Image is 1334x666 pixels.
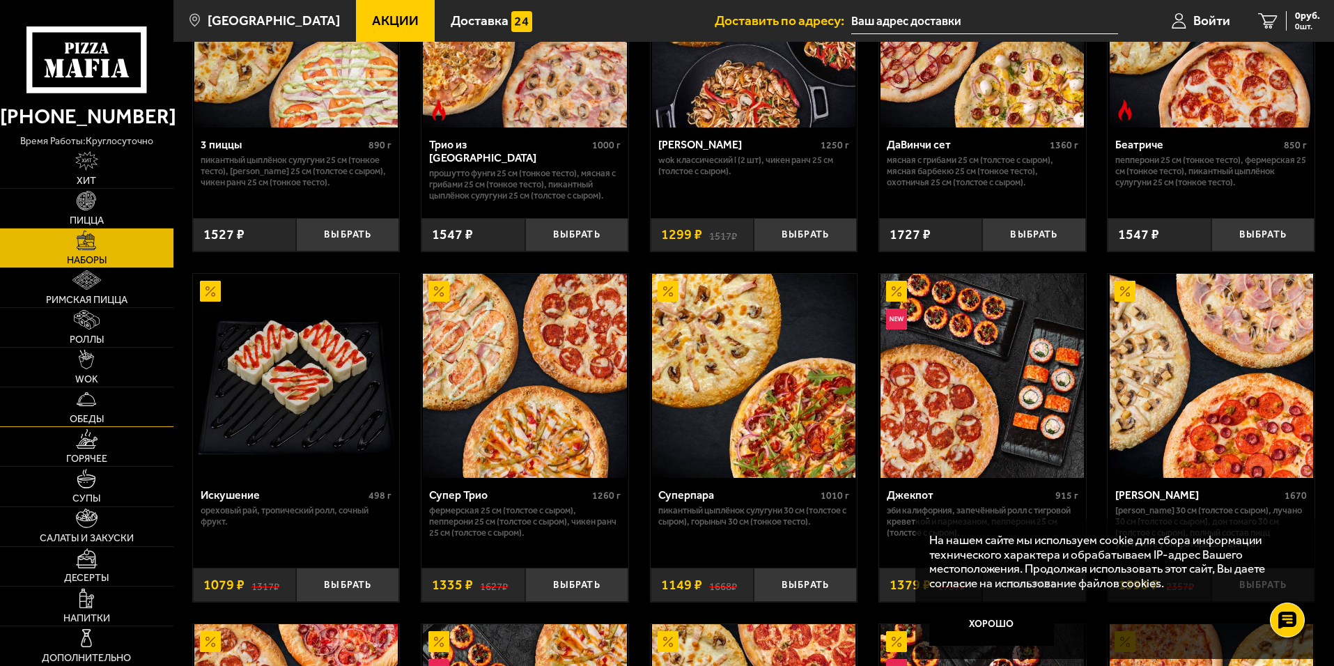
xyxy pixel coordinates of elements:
[208,14,340,27] span: [GEOGRAPHIC_DATA]
[194,274,398,477] img: Искушение
[525,218,628,252] button: Выбрать
[429,505,621,539] p: Фермерская 25 см (толстое с сыром), Пепперони 25 см (толстое с сыром), Чикен Ранч 25 см (толстое ...
[1118,228,1159,242] span: 1547 ₽
[296,568,399,602] button: Выбрать
[887,138,1046,151] div: ДаВинчи сет
[1115,155,1307,188] p: Пепперони 25 см (тонкое тесто), Фермерская 25 см (тонкое тесто), Пикантный цыплёнок сулугуни 25 с...
[42,653,131,663] span: Дополнительно
[70,335,104,345] span: Роллы
[1110,274,1313,477] img: Хет Трик
[203,228,245,242] span: 1527 ₽
[1193,14,1230,27] span: Войти
[1211,218,1314,252] button: Выбрать
[428,631,449,652] img: Акционный
[203,578,245,592] span: 1079 ₽
[592,490,621,502] span: 1260 г
[1295,22,1320,31] span: 0 шт.
[429,488,589,502] div: Супер Трио
[372,14,419,27] span: Акции
[754,218,857,252] button: Выбрать
[193,274,400,477] a: АкционныйИскушение
[63,614,110,624] span: Напитки
[1115,505,1307,550] p: [PERSON_NAME] 30 см (толстое с сыром), Лучано 30 см (толстое с сыром), Дон Томаго 30 см (толстое ...
[64,573,109,583] span: Десерты
[1115,488,1281,502] div: [PERSON_NAME]
[432,578,473,592] span: 1335 ₽
[432,228,473,242] span: 1547 ₽
[658,155,850,177] p: Wok классический L (2 шт), Чикен Ранч 25 см (толстое с сыром).
[369,490,391,502] span: 498 г
[652,274,855,477] img: Суперпара
[429,138,589,164] div: Трио из [GEOGRAPHIC_DATA]
[200,281,221,302] img: Акционный
[428,281,449,302] img: Акционный
[929,604,1055,646] button: Хорошо
[201,488,366,502] div: Искушение
[1108,274,1314,477] a: АкционныйХет Трик
[1285,490,1307,502] span: 1670
[201,138,366,151] div: 3 пиццы
[66,454,107,464] span: Горячее
[890,228,931,242] span: 1727 ₽
[879,274,1086,477] a: АкционныйНовинкаДжекпот
[1115,100,1135,121] img: Острое блюдо
[929,533,1294,591] p: На нашем сайте мы используем cookie для сбора информации технического характера и обрабатываем IP...
[592,139,621,151] span: 1000 г
[886,281,907,302] img: Акционный
[480,578,508,592] s: 1627 ₽
[77,176,96,186] span: Хит
[881,274,1084,477] img: Джекпот
[200,631,221,652] img: Акционный
[1115,138,1280,151] div: Беатриче
[821,139,849,151] span: 1250 г
[70,415,104,424] span: Обеды
[709,228,737,242] s: 1517 ₽
[658,505,850,527] p: Пикантный цыплёнок сулугуни 30 см (толстое с сыром), Горыныч 30 см (тонкое тесто).
[661,578,702,592] span: 1149 ₽
[40,534,134,543] span: Салаты и закуски
[201,155,392,188] p: Пикантный цыплёнок сулугуни 25 см (тонкое тесто), [PERSON_NAME] 25 см (толстое с сыром), Чикен Ра...
[886,631,907,652] img: Акционный
[1284,139,1307,151] span: 850 г
[709,578,737,592] s: 1668 ₽
[46,295,127,305] span: Римская пицца
[67,256,107,265] span: Наборы
[886,309,907,330] img: Новинка
[658,138,818,151] div: [PERSON_NAME]
[715,14,851,27] span: Доставить по адресу:
[75,375,98,385] span: WOK
[428,100,449,121] img: Острое блюдо
[982,218,1085,252] button: Выбрать
[511,11,532,32] img: 15daf4d41897b9f0e9f617042186c801.svg
[890,578,931,592] span: 1379 ₽
[887,155,1078,188] p: Мясная с грибами 25 см (толстое с сыром), Мясная Барбекю 25 см (тонкое тесто), Охотничья 25 см (т...
[754,568,857,602] button: Выбрать
[421,274,628,477] a: АкционныйСупер Трио
[369,139,391,151] span: 890 г
[1055,490,1078,502] span: 915 г
[887,488,1052,502] div: Джекпот
[251,578,279,592] s: 1317 ₽
[1295,11,1320,21] span: 0 руб.
[658,631,678,652] img: Акционный
[451,14,509,27] span: Доставка
[1050,139,1078,151] span: 1360 г
[658,281,678,302] img: Акционный
[661,228,702,242] span: 1299 ₽
[72,494,100,504] span: Супы
[296,218,399,252] button: Выбрать
[851,8,1118,34] input: Ваш адрес доставки
[429,168,621,201] p: Прошутто Фунги 25 см (тонкое тесто), Мясная с грибами 25 см (тонкое тесто), Пикантный цыплёнок су...
[821,490,849,502] span: 1010 г
[70,216,104,226] span: Пицца
[525,568,628,602] button: Выбрать
[1115,281,1135,302] img: Акционный
[887,505,1078,539] p: Эби Калифорния, Запечённый ролл с тигровой креветкой и пармезаном, Пепперони 25 см (толстое с сыр...
[651,274,858,477] a: АкционныйСуперпара
[201,505,392,527] p: Ореховый рай, Тропический ролл, Сочный фрукт.
[658,488,818,502] div: Суперпара
[423,274,626,477] img: Супер Трио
